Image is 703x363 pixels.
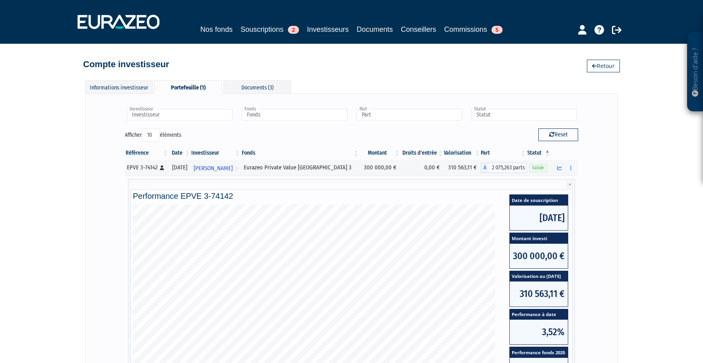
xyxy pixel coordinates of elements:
[489,163,526,173] span: 2 075,263 parts
[127,163,166,172] div: EPVE 3-74142
[510,233,568,244] span: Montant investi
[481,163,526,173] div: A - Eurazeo Private Value Europe 3
[78,15,159,29] img: 1732889491-logotype_eurazeo_blanc_rvb.png
[481,163,489,173] span: A
[400,160,444,176] td: 0,00 €
[194,161,233,176] span: [PERSON_NAME]
[481,146,526,160] th: Part: activer pour trier la colonne par ordre croissant
[235,161,238,176] i: Voir l'investisseur
[526,146,551,160] th: Statut : activer pour trier la colonne par ordre d&eacute;croissant
[510,347,568,358] span: Performance fonds 2025
[510,309,568,320] span: Performance à date
[357,24,393,35] a: Documents
[169,146,190,160] th: Date: activer pour trier la colonne par ordre croissant
[510,206,568,230] span: [DATE]
[691,36,700,108] p: Besoin d'aide ?
[190,146,241,160] th: Investisseur: activer pour trier la colonne par ordre croissant
[85,80,153,93] div: Informations investisseur
[142,128,160,142] select: Afficheréléments
[491,26,503,34] span: 5
[244,163,357,172] div: Eurazeo Private Value [GEOGRAPHIC_DATA] 3
[510,271,568,282] span: Valorisation au [DATE]
[190,160,241,176] a: [PERSON_NAME]
[241,24,299,35] a: Souscriptions2
[133,192,570,200] h4: Performance EPVE 3-74142
[529,164,547,172] span: Valide
[400,146,444,160] th: Droits d'entrée: activer pour trier la colonne par ordre croissant
[401,24,436,35] a: Conseillers
[125,146,169,160] th: Référence : activer pour trier la colonne par ordre croissant
[510,195,568,206] span: Date de souscription
[83,60,169,69] h4: Compte investisseur
[510,281,568,306] span: 310 563,11 €
[288,26,299,34] span: 2
[223,80,291,93] div: Documents (3)
[241,146,359,160] th: Fonds: activer pour trier la colonne par ordre croissant
[359,146,401,160] th: Montant: activer pour trier la colonne par ordre croissant
[307,24,349,36] a: Investisseurs
[125,128,181,142] label: Afficher éléments
[510,320,568,344] span: 3,52%
[160,165,164,170] i: [Français] Personne physique
[538,128,578,141] button: Reset
[444,146,481,160] th: Valorisation: activer pour trier la colonne par ordre croissant
[444,160,481,176] td: 310 563,11 €
[359,160,401,176] td: 300 000,00 €
[444,24,503,35] a: Commissions5
[587,60,620,72] a: Retour
[200,24,233,35] a: Nos fonds
[172,163,188,172] div: [DATE]
[154,80,222,94] div: Portefeuille (1)
[510,244,568,268] span: 300 000,00 €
